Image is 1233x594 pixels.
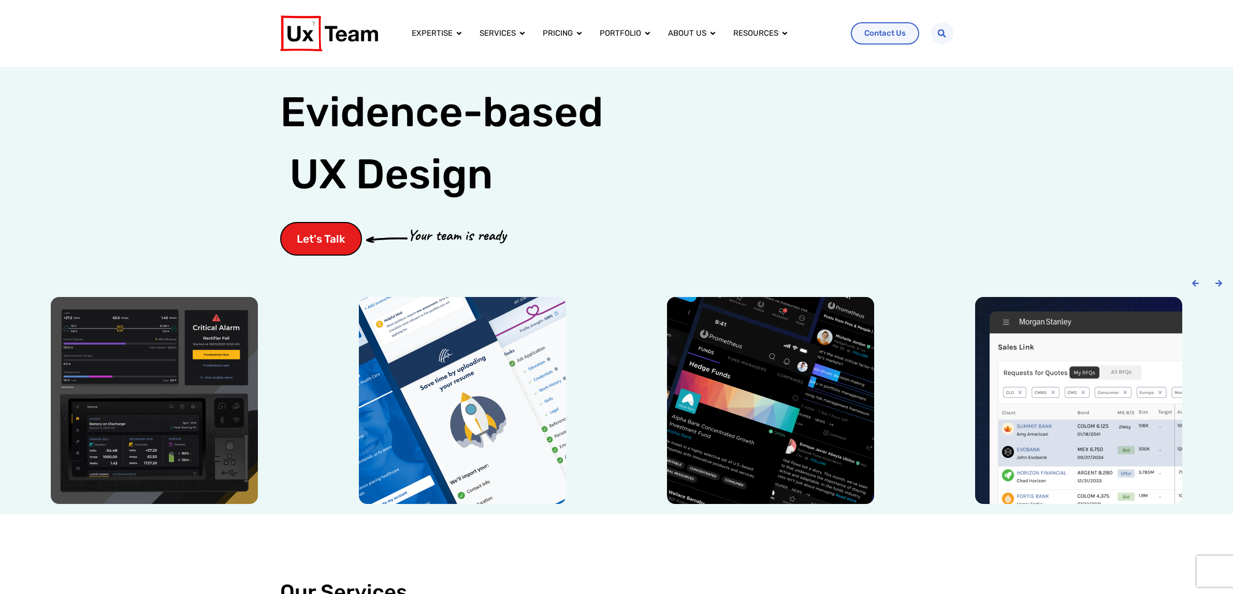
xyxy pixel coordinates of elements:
[403,23,843,43] div: Menu Toggle
[359,297,566,504] img: SHC medical job application mobile app
[297,233,345,244] span: Let's Talk
[931,22,953,44] div: Search
[975,297,1182,504] img: Morgan Stanley trading floor application design
[627,297,915,504] div: 3 / 6
[733,27,778,39] a: Resources
[851,22,919,44] a: Contact Us
[1215,279,1223,287] div: Next slide
[543,27,573,39] a: Pricing
[318,297,606,504] div: 2 / 6
[864,29,906,37] span: Contact Us
[667,297,874,504] img: Prometheus alts social media mobile app design
[1192,279,1199,287] div: Previous slide
[480,27,516,39] a: Services
[10,297,298,504] div: 1 / 6
[412,27,453,39] a: Expertise
[280,81,603,205] h1: Evidence-based
[280,16,378,51] img: UX Team Logo
[366,236,408,242] img: arrow-cta
[51,297,258,504] img: Power conversion company hardware UI device ux design
[403,23,843,43] nav: Menu
[935,297,1223,504] div: 4 / 6
[10,297,1223,504] div: Carousel
[289,148,493,200] span: UX Design
[280,222,362,256] a: Let's Talk
[668,27,706,39] a: About us
[600,27,641,39] a: Portfolio
[408,224,506,247] p: Your team is ready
